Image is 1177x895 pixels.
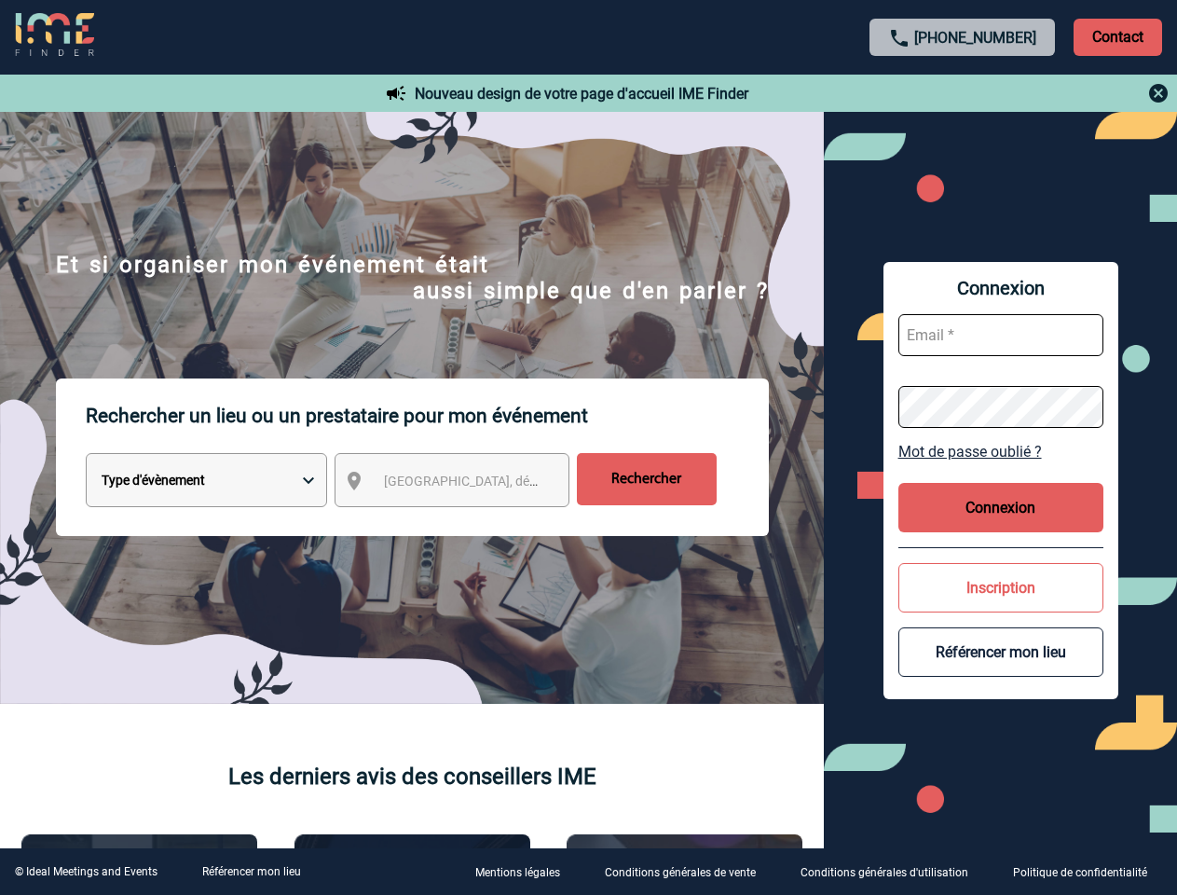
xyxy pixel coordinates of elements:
[801,867,968,880] p: Conditions générales d'utilisation
[888,27,910,49] img: call-24-px.png
[786,863,998,881] a: Conditions générales d'utilisation
[1074,19,1162,56] p: Contact
[898,277,1103,299] span: Connexion
[1013,867,1147,880] p: Politique de confidentialité
[898,443,1103,461] a: Mot de passe oublié ?
[590,863,786,881] a: Conditions générales de vente
[898,627,1103,677] button: Référencer mon lieu
[914,29,1036,47] a: [PHONE_NUMBER]
[384,474,643,489] span: [GEOGRAPHIC_DATA], département, région...
[577,453,717,505] input: Rechercher
[898,563,1103,613] button: Inscription
[15,865,157,878] div: © Ideal Meetings and Events
[898,483,1103,532] button: Connexion
[460,863,590,881] a: Mentions légales
[475,867,560,880] p: Mentions légales
[86,379,769,453] p: Rechercher un lieu ou un prestataire pour mon événement
[202,865,301,878] a: Référencer mon lieu
[998,863,1177,881] a: Politique de confidentialité
[898,314,1103,356] input: Email *
[605,867,756,880] p: Conditions générales de vente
